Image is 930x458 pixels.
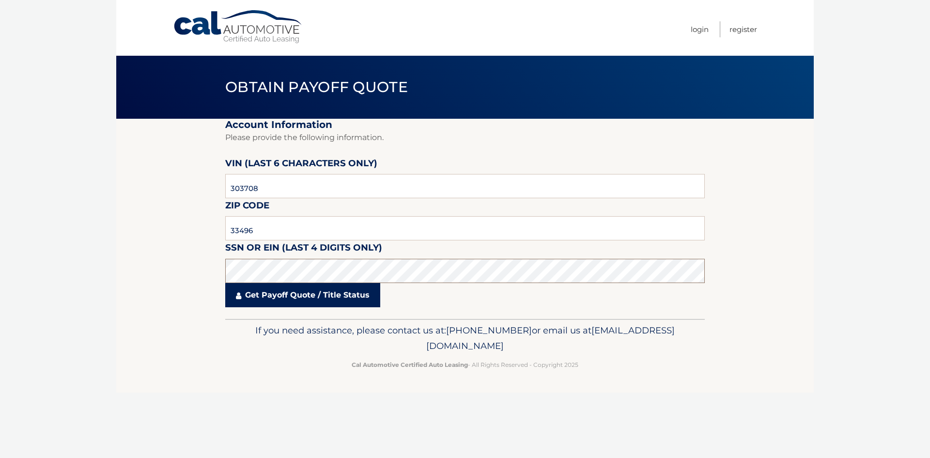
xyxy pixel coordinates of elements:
label: VIN (last 6 characters only) [225,156,377,174]
p: Please provide the following information. [225,131,705,144]
strong: Cal Automotive Certified Auto Leasing [352,361,468,368]
span: Obtain Payoff Quote [225,78,408,96]
label: SSN or EIN (last 4 digits only) [225,240,382,258]
a: Login [691,21,709,37]
span: [PHONE_NUMBER] [446,325,532,336]
label: Zip Code [225,198,269,216]
a: Get Payoff Quote / Title Status [225,283,380,307]
h2: Account Information [225,119,705,131]
p: - All Rights Reserved - Copyright 2025 [232,360,698,370]
a: Register [729,21,757,37]
a: Cal Automotive [173,10,304,44]
p: If you need assistance, please contact us at: or email us at [232,323,698,354]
